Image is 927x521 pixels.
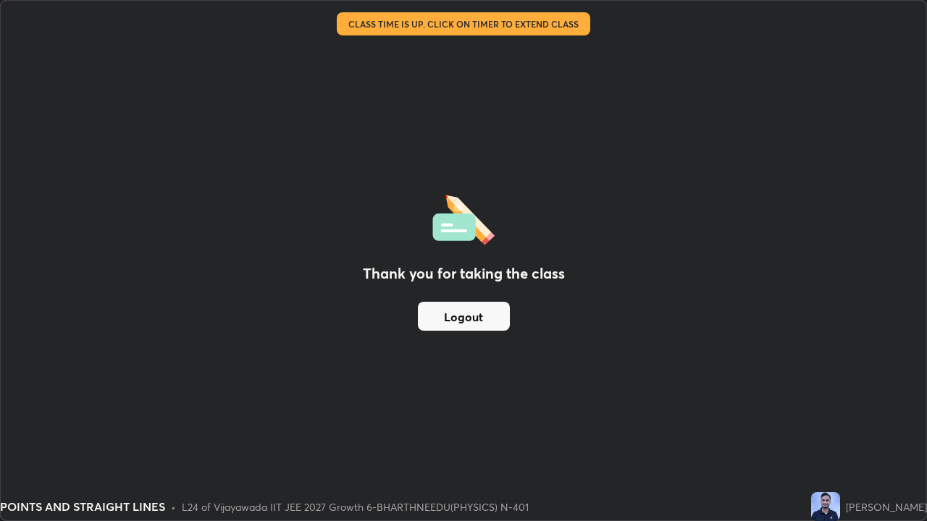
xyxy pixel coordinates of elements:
img: offlineFeedback.1438e8b3.svg [432,190,495,245]
div: • [171,499,176,514]
button: Logout [418,302,510,331]
h2: Thank you for taking the class [363,263,565,284]
div: [PERSON_NAME] [846,499,927,514]
div: L24 of Vijayawada IIT JEE 2027 Growth 6-BHARTHNEEDU(PHYSICS) N-401 [182,499,529,514]
img: 7bc280f4e9014d9eb32ed91180d13043.jpg [811,492,840,521]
